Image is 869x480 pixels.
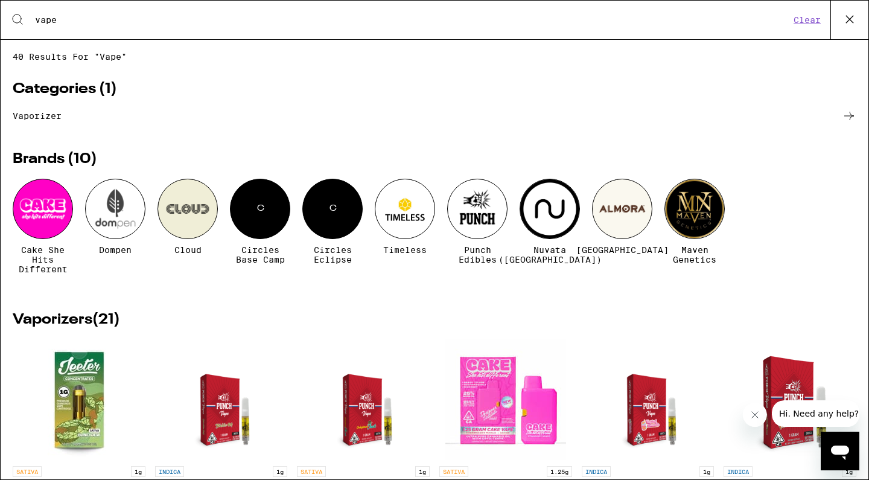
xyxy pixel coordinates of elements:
iframe: Close message [743,403,767,427]
h2: Vaporizers ( 21 ) [13,313,856,327]
p: 1g [699,466,714,477]
iframe: Button to launch messaging window [821,432,859,470]
span: Punch Edibles [447,245,508,264]
p: 1g [415,466,430,477]
p: INDICA [724,466,753,477]
img: Punch Edibles - Diablo OG - 1g [174,339,268,460]
h2: Brands ( 10 ) [13,152,856,167]
span: Cake She Hits Different [13,245,73,274]
span: Circles Eclipse [302,245,363,264]
button: Clear [790,14,824,25]
img: Cake She Hits Different - Strawberry Mango AIO - 1.25g [445,339,566,460]
span: Circles Base Camp [230,245,290,264]
p: SATIVA [13,466,42,477]
span: Dompen [99,245,132,255]
a: vaporizer [13,109,856,123]
span: Maven Genetics [664,245,725,264]
iframe: Message from company [772,400,859,427]
span: Timeless [383,245,427,255]
img: Punch Edibles - Original Jack - 1g [317,339,410,460]
div: C [230,179,290,239]
div: C [302,179,363,239]
h2: Categories ( 1 ) [13,82,856,97]
p: 1g [273,466,287,477]
p: 1g [131,466,145,477]
span: 40 results for "vape" [13,52,856,62]
p: INDICA [155,466,184,477]
span: Cloud [174,245,202,255]
input: Search for products & categories [34,14,790,25]
p: SATIVA [297,466,326,477]
span: [GEOGRAPHIC_DATA] [576,245,669,255]
img: Punch Edibles - Florida's Finest - 1g [730,339,850,460]
span: Nuvata ([GEOGRAPHIC_DATA]) [498,245,602,264]
p: INDICA [582,466,611,477]
p: 1.25g [547,466,572,477]
p: 1g [842,466,856,477]
img: Jeeter - Jeeter Juice: Honeydew - 1g [19,339,139,460]
img: Punch Edibles - Tropical Smoothie - 1g [601,339,695,460]
p: SATIVA [439,466,468,477]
